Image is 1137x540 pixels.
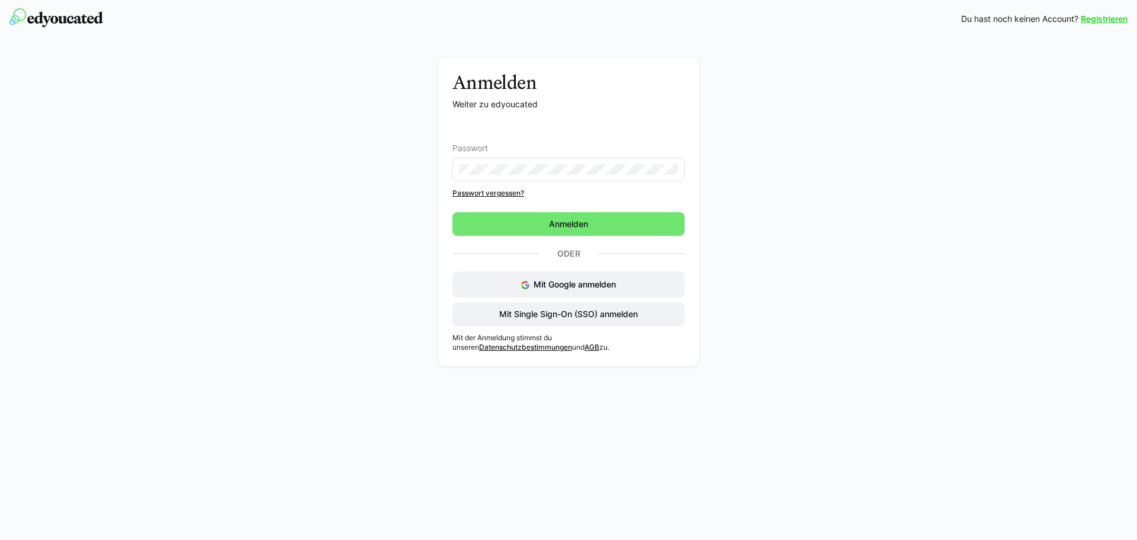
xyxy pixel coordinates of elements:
[9,8,103,27] img: edyoucated
[497,308,640,320] span: Mit Single Sign-On (SSO) anmelden
[1081,13,1128,25] a: Registrieren
[452,71,685,94] h3: Anmelden
[452,333,685,352] p: Mit der Anmeldung stimmst du unseren und zu.
[534,279,616,289] span: Mit Google anmelden
[539,245,598,262] p: Oder
[547,218,590,230] span: Anmelden
[452,302,685,326] button: Mit Single Sign-On (SSO) anmelden
[452,143,488,153] span: Passwort
[584,343,599,352] a: AGB
[452,271,685,298] button: Mit Google anmelden
[452,98,685,110] p: Weiter zu edyoucated
[452,188,685,198] a: Passwort vergessen?
[961,13,1078,25] span: Du hast noch keinen Account?
[452,212,685,236] button: Anmelden
[479,343,572,352] a: Datenschutzbestimmungen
